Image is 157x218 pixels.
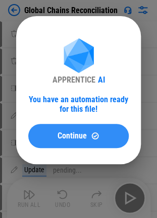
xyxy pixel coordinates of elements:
div: You have an automation ready for this file! [28,95,129,114]
div: AI [98,75,105,85]
button: ContinueContinue [28,124,129,148]
div: APPRENTICE [53,75,95,85]
span: Continue [58,132,87,140]
img: Continue [91,131,99,140]
img: Apprentice AI [59,38,99,75]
